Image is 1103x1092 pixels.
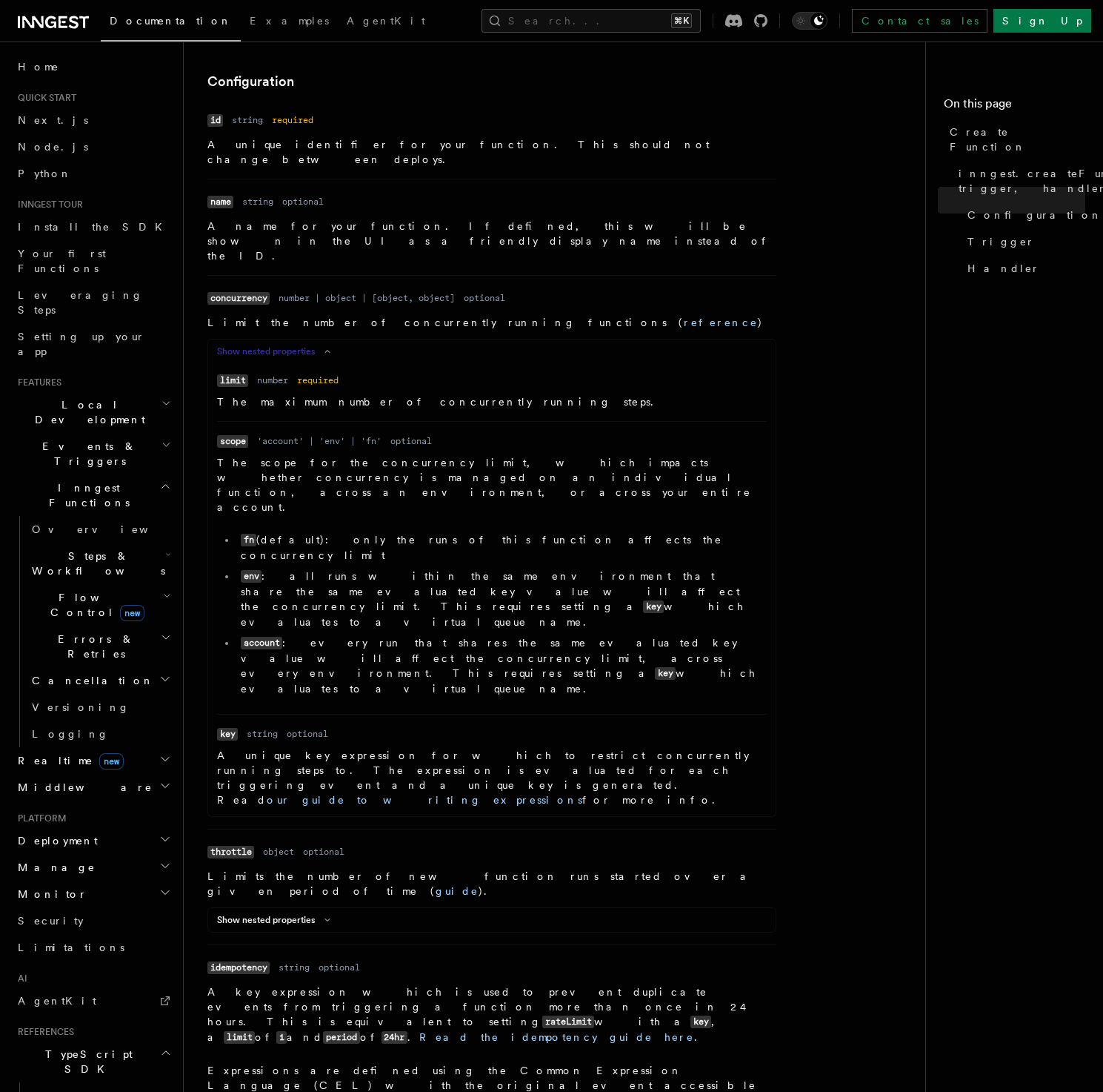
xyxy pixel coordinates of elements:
[12,480,160,510] span: Inngest Functions
[18,141,88,153] span: Node.js
[26,543,174,584] button: Steps & Workflows
[338,4,434,40] a: AgentKit
[967,208,1102,222] span: Configuration
[18,168,72,179] span: Python
[12,240,174,282] a: Your first Functions
[32,523,184,535] span: Overview
[101,4,241,42] a: Documentation
[18,331,145,357] span: Setting up your app
[12,934,174,961] a: Limitations
[12,813,67,824] span: Platform
[217,345,336,357] button: Show nested properties
[12,160,174,187] a: Python
[12,282,174,323] a: Leveraging Steps
[12,214,174,240] a: Install the SDK
[12,860,96,875] span: Manage
[217,728,238,741] code: key
[120,605,144,621] span: new
[12,474,174,516] button: Inngest Functions
[207,985,776,1045] p: A key expression which is used to prevent duplicate events from triggering a function more than o...
[207,196,233,208] code: name
[287,728,328,740] dd: optional
[217,748,767,807] p: A unique key expression for which to restrict concurrently running steps to. The expression is ev...
[323,1031,359,1044] code: period
[236,569,767,629] li: : all runs within the same environment that share the same evaluated key value will affect the co...
[18,995,96,1007] span: AgentKit
[257,435,381,447] dd: 'account' | 'env' | 'fn'
[655,667,676,680] code: key
[26,694,174,721] a: Versioning
[18,248,106,274] span: Your first Functions
[297,374,339,386] dd: required
[282,196,324,208] dd: optional
[32,728,109,740] span: Logging
[217,914,336,926] button: Show nested properties
[247,728,278,740] dd: string
[962,202,1085,228] a: Configuration
[852,9,987,33] a: Contact sales
[12,987,174,1014] a: AgentKit
[12,753,124,768] span: Realtime
[207,315,776,330] p: Limit the number of concurrently running functions ( )
[12,887,87,901] span: Monitor
[236,635,767,696] li: : every run that shares the same evaluated key value will affect the concurrency limit, across ev...
[671,13,692,28] kbd: ⌘K
[12,1041,174,1082] button: TypeScript SDK
[962,228,1085,255] a: Trigger
[26,673,154,688] span: Cancellation
[12,973,27,985] span: AI
[464,292,505,304] dd: optional
[481,9,701,33] button: Search...⌘K
[944,119,1085,160] a: Create Function
[436,885,479,897] a: guide
[319,962,360,973] dd: optional
[236,532,767,563] li: (default): only the runs of this function affects the concurrency limit
[242,196,273,208] dd: string
[26,632,161,661] span: Errors & Retries
[207,219,776,263] p: A name for your function. If defined, this will be shown in the UI as a friendly display name ins...
[12,747,174,774] button: Realtimenew
[684,317,758,328] a: reference
[643,600,664,613] code: key
[241,534,256,546] code: fn
[257,374,288,386] dd: number
[12,854,174,881] button: Manage
[263,846,294,858] dd: object
[279,962,310,973] dd: string
[962,255,1085,282] a: Handler
[12,774,174,801] button: Middleware
[207,962,270,974] code: idempotency
[267,794,582,806] a: our guide to writing expressions
[944,95,1085,119] h4: On this page
[993,9,1091,33] a: Sign Up
[26,721,174,747] a: Logging
[12,439,161,469] span: Events & Triggers
[542,1016,594,1028] code: rateLimit
[12,516,174,747] div: Inngest Functions
[12,881,174,907] button: Monitor
[207,137,776,167] p: A unique identifier for your function. This should not change between deploys.
[207,292,270,305] code: concurrency
[12,1047,160,1076] span: TypeScript SDK
[250,15,329,27] span: Examples
[207,114,223,127] code: id
[207,869,776,899] p: Limits the number of new function runs started over a given period of time ( ).
[241,570,261,583] code: env
[26,667,174,694] button: Cancellation
[18,114,88,126] span: Next.js
[224,1031,255,1044] code: limit
[950,125,1085,154] span: Create Function
[26,516,174,543] a: Overview
[241,4,338,40] a: Examples
[18,289,143,316] span: Leveraging Steps
[347,15,425,27] span: AgentKit
[12,53,174,80] a: Home
[18,915,84,927] span: Security
[690,1016,711,1028] code: key
[12,907,174,934] a: Security
[12,833,98,848] span: Deployment
[26,626,174,667] button: Errors & Retries
[967,234,1035,249] span: Trigger
[18,942,124,953] span: Limitations
[217,455,767,514] p: The scope for the concurrency limit, which impacts whether concurrency is managed on an individua...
